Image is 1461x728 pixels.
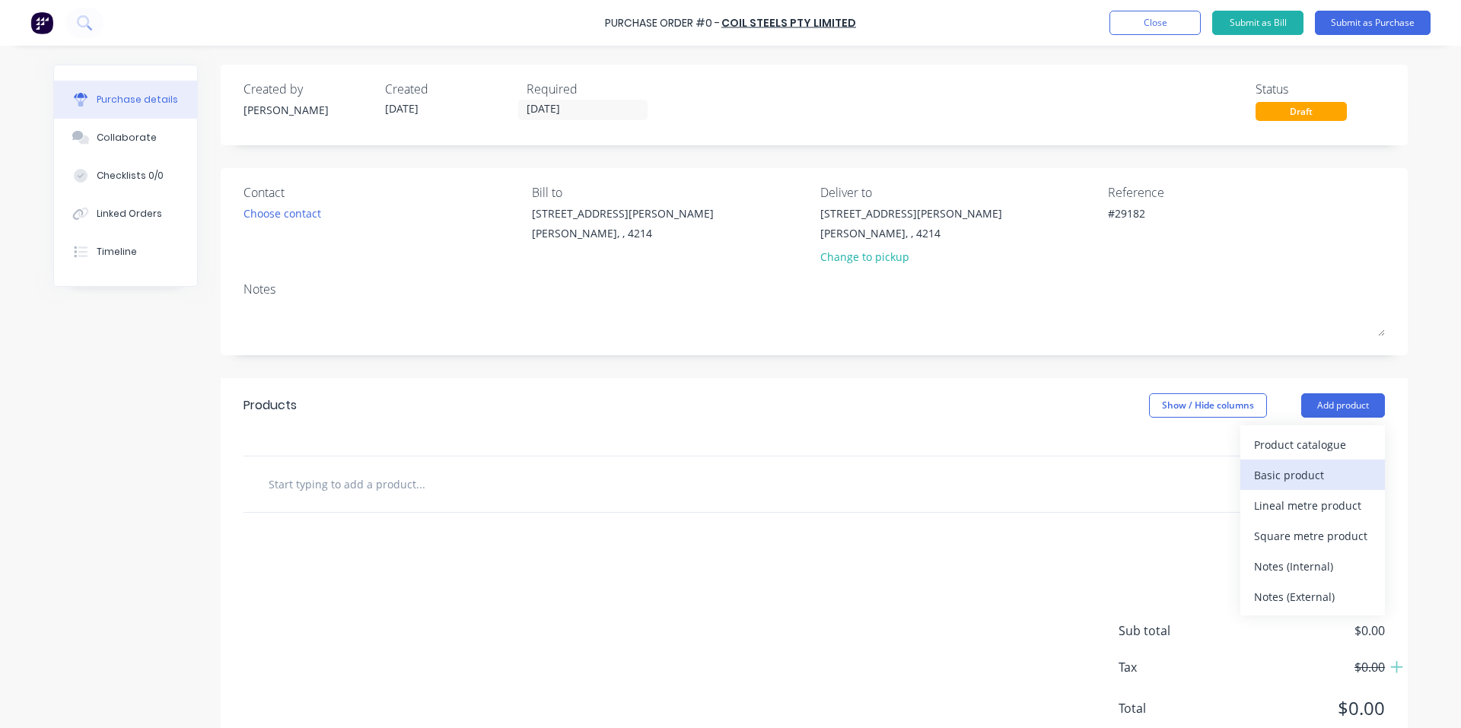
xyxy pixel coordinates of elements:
button: Submit as Purchase [1315,11,1431,35]
div: Lineal metre product [1254,494,1371,517]
div: [STREET_ADDRESS][PERSON_NAME] [820,205,1002,221]
div: Purchase Order #0 - [605,15,720,31]
span: Total [1119,699,1233,717]
a: Coil Steels Pty Limited [721,15,856,30]
button: Purchase details [54,81,197,119]
div: Reference [1108,183,1385,202]
div: Required [527,80,656,98]
button: Collaborate [54,119,197,157]
div: Bill to [532,183,809,202]
div: Collaborate [97,131,157,145]
div: Basic product [1254,464,1371,486]
img: Factory [30,11,53,34]
button: Timeline [54,233,197,271]
div: [PERSON_NAME] [243,102,373,118]
div: Status [1256,80,1385,98]
span: Sub total [1119,622,1233,640]
span: $0.00 [1233,658,1385,676]
button: Show / Hide columns [1149,393,1267,418]
input: Start typing to add a product... [268,469,572,499]
div: Deliver to [820,183,1097,202]
div: [PERSON_NAME], , 4214 [532,225,714,241]
button: Add product [1301,393,1385,418]
span: $0.00 [1233,695,1385,722]
div: Notes (Internal) [1254,555,1371,577]
div: Purchase details [97,93,178,106]
div: [STREET_ADDRESS][PERSON_NAME] [532,205,714,221]
button: Submit as Bill [1212,11,1303,35]
div: Products [243,396,297,415]
div: Square metre product [1254,525,1371,547]
div: Choose contact [243,205,321,221]
div: Product catalogue [1254,434,1371,456]
div: Change to pickup [820,249,1002,265]
button: Linked Orders [54,195,197,233]
span: Tax [1119,658,1233,676]
div: Linked Orders [97,207,162,221]
div: Notes (External) [1254,586,1371,608]
button: Checklists 0/0 [54,157,197,195]
div: Checklists 0/0 [97,169,164,183]
span: $0.00 [1233,622,1385,640]
div: Created by [243,80,373,98]
div: Created [385,80,514,98]
textarea: #29182 [1108,205,1298,240]
div: Timeline [97,245,137,259]
div: Draft [1256,102,1347,121]
button: Close [1109,11,1201,35]
div: Contact [243,183,520,202]
div: [PERSON_NAME], , 4214 [820,225,1002,241]
div: Notes [243,280,1385,298]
